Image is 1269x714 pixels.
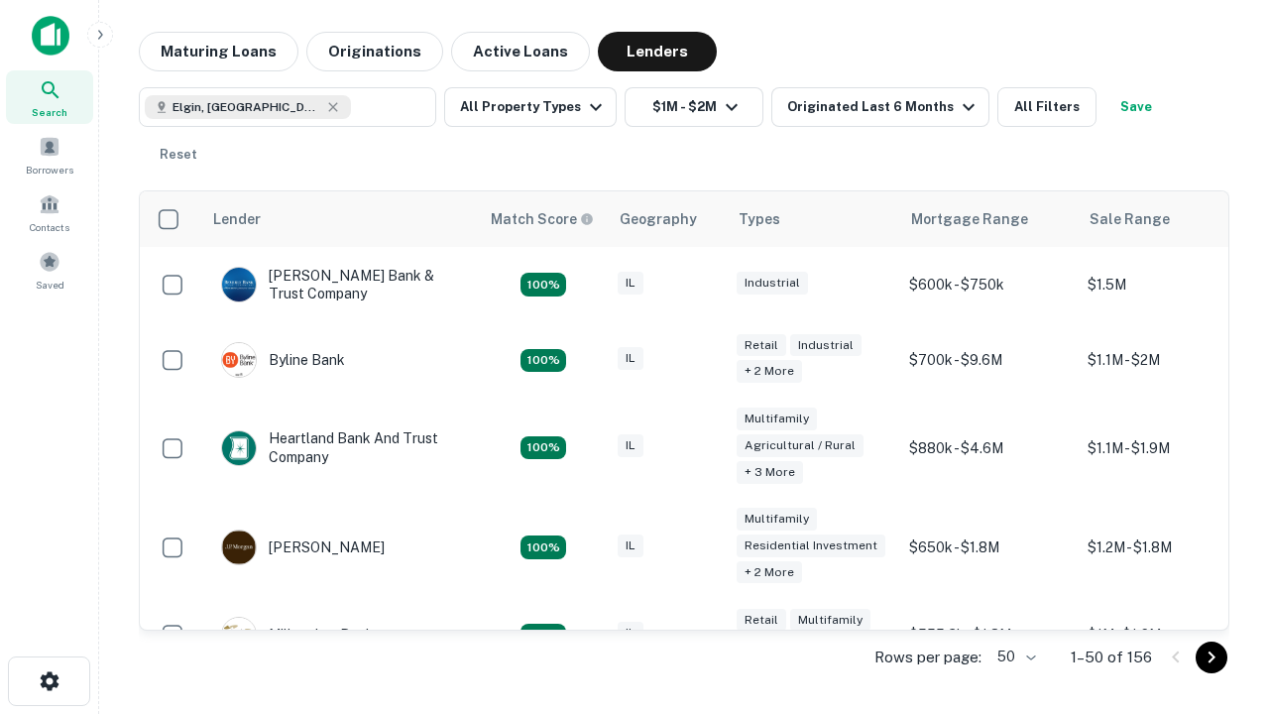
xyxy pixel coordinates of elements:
th: Sale Range [1078,191,1256,247]
button: Reset [147,135,210,175]
button: All Property Types [444,87,617,127]
button: Lenders [598,32,717,71]
div: Multifamily [737,408,817,430]
div: + 3 more [737,461,803,484]
div: IL [618,347,643,370]
div: Multifamily [790,609,870,632]
div: Retail [737,334,786,357]
div: Residential Investment [737,535,885,557]
p: 1–50 of 156 [1071,646,1152,669]
a: Contacts [6,185,93,239]
span: Search [32,104,67,120]
div: 50 [989,643,1039,671]
div: [PERSON_NAME] [221,530,385,565]
div: Matching Properties: 19, hasApolloMatch: undefined [520,436,566,460]
img: picture [222,618,256,652]
td: $1.2M - $1.8M [1078,498,1256,598]
div: Industrial [737,272,808,295]
th: Types [727,191,899,247]
div: Originated Last 6 Months [787,95,981,119]
th: Mortgage Range [899,191,1078,247]
div: IL [618,434,643,457]
td: $1.5M [1078,247,1256,322]
div: Geography [620,207,697,231]
span: Contacts [30,219,69,235]
iframe: Chat Widget [1170,555,1269,651]
td: $1.1M - $2M [1078,322,1256,398]
img: picture [222,531,256,564]
button: $1M - $2M [625,87,763,127]
div: Types [739,207,780,231]
button: Active Loans [451,32,590,71]
div: Capitalize uses an advanced AI algorithm to match your search with the best lender. The match sco... [491,208,594,230]
span: Elgin, [GEOGRAPHIC_DATA], [GEOGRAPHIC_DATA] [173,98,321,116]
div: Retail [737,609,786,632]
th: Lender [201,191,479,247]
span: Borrowers [26,162,73,178]
div: Millennium Bank [221,617,374,653]
div: IL [618,535,643,557]
div: IL [618,272,643,295]
td: $555.3k - $1.8M [899,597,1078,672]
div: + 2 more [737,561,802,584]
a: Search [6,70,93,124]
div: + 2 more [737,360,802,383]
td: $1M - $1.6M [1078,597,1256,672]
p: Rows per page: [874,646,981,669]
div: Byline Bank [221,342,345,378]
th: Capitalize uses an advanced AI algorithm to match your search with the best lender. The match sco... [479,191,608,247]
div: Matching Properties: 24, hasApolloMatch: undefined [520,535,566,559]
button: Originations [306,32,443,71]
button: Maturing Loans [139,32,298,71]
button: Go to next page [1196,642,1227,673]
div: Matching Properties: 16, hasApolloMatch: undefined [520,624,566,648]
div: [PERSON_NAME] Bank & Trust Company [221,267,459,302]
div: Industrial [790,334,862,357]
a: Saved [6,243,93,297]
img: picture [222,268,256,301]
div: IL [618,622,643,645]
button: All Filters [997,87,1096,127]
div: Heartland Bank And Trust Company [221,429,459,465]
td: $650k - $1.8M [899,498,1078,598]
button: Save your search to get updates of matches that match your search criteria. [1104,87,1168,127]
div: Sale Range [1090,207,1170,231]
div: Matching Properties: 28, hasApolloMatch: undefined [520,273,566,297]
td: $1.1M - $1.9M [1078,398,1256,498]
td: $880k - $4.6M [899,398,1078,498]
div: Lender [213,207,261,231]
th: Geography [608,191,727,247]
img: picture [222,343,256,377]
img: picture [222,431,256,465]
td: $600k - $750k [899,247,1078,322]
h6: Match Score [491,208,590,230]
td: $700k - $9.6M [899,322,1078,398]
span: Saved [36,277,64,293]
div: Matching Properties: 16, hasApolloMatch: undefined [520,349,566,373]
div: Agricultural / Rural [737,434,864,457]
a: Borrowers [6,128,93,181]
div: Multifamily [737,508,817,531]
img: capitalize-icon.png [32,16,69,56]
div: Mortgage Range [911,207,1028,231]
button: Originated Last 6 Months [771,87,989,127]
